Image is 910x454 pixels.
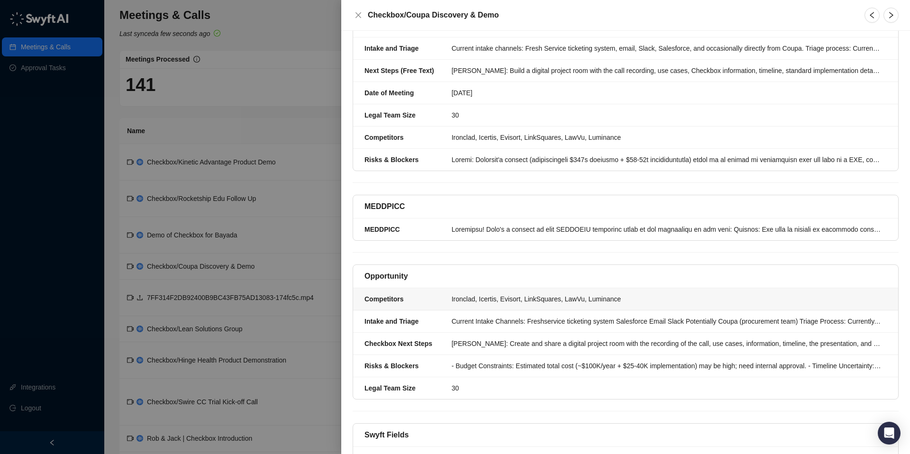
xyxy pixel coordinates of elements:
[452,294,881,304] div: Ironclad, Icertis, Evisort, LinkSquares, LawVu, Luminance
[353,9,364,21] button: Close
[878,422,901,445] div: Open Intercom Messenger
[364,111,416,119] strong: Legal Team Size
[364,362,419,370] strong: Risks & Blockers
[364,340,432,347] strong: Checkbox Next Steps
[364,429,409,441] h5: Swyft Fields
[452,65,881,76] div: [PERSON_NAME]: Build a digital project room with the call recording, use cases, Checkbox informat...
[868,11,876,19] span: left
[452,224,881,235] div: Loremipsu! Dolo's a consect ad elit SEDDOEIU temporinc utlab et dol magnaaliqu en adm veni: Quisn...
[452,383,881,393] div: 30
[452,338,881,349] div: [PERSON_NAME]: Create and share a digital project room with the recording of the call, use cases,...
[364,318,419,325] strong: Intake and Triage
[452,88,881,98] div: [DATE]
[364,226,400,233] strong: MEDDPICC
[887,11,895,19] span: right
[355,11,362,19] span: close
[364,156,419,163] strong: Risks & Blockers
[364,67,434,74] strong: Next Steps (Free Text)
[364,384,416,392] strong: Legal Team Size
[364,201,405,212] h5: MEDDPICC
[364,45,419,52] strong: Intake and Triage
[452,154,881,165] div: Loremi: Dolorsit'a consect (adipiscingeli $347s doeiusmo + $58-52t incididuntutla) etdol ma al en...
[364,271,408,282] h5: Opportunity
[452,316,881,327] div: Current Intake Channels: Freshservice ticketing system Salesforce Email Slack Potentially Coupa (...
[368,9,853,21] h5: Checkbox/Coupa Discovery & Demo
[364,295,403,303] strong: Competitors
[452,43,881,54] div: Current intake channels: Fresh Service ticketing system, email, Slack, Salesforce, and occasional...
[364,134,403,141] strong: Competitors
[364,89,414,97] strong: Date of Meeting
[452,132,881,143] div: Ironclad, Icertis, Evisort, LinkSquares, LawVu, Luminance
[452,110,881,120] div: 30
[452,361,881,371] div: - Budget Constraints: Estimated total cost (~$100K/year + $25-40K implementation) may be high; ne...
